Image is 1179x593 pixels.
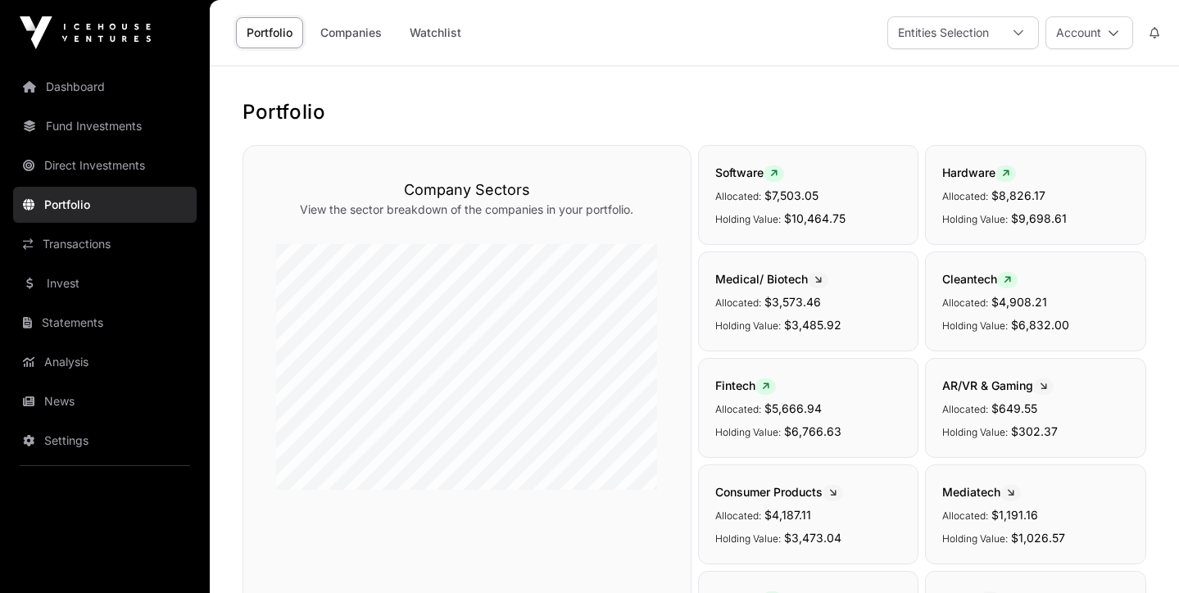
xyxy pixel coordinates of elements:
span: Allocated: [715,190,761,202]
span: Fintech [715,378,776,392]
span: $3,573.46 [764,295,821,309]
span: $3,485.92 [784,318,841,332]
span: Holding Value: [942,532,1008,545]
p: View the sector breakdown of the companies in your portfolio. [276,201,658,218]
span: Holding Value: [715,532,781,545]
a: Watchlist [399,17,472,48]
span: Mediatech [942,485,1021,499]
span: Consumer Products [715,485,843,499]
span: Allocated: [942,403,988,415]
a: Invest [13,265,197,301]
span: $9,698.61 [1011,211,1067,225]
span: Allocated: [715,403,761,415]
span: $4,908.21 [991,295,1047,309]
h1: Portfolio [243,99,1146,125]
a: Direct Investments [13,147,197,183]
span: $1,026.57 [1011,531,1065,545]
span: Allocated: [715,509,761,522]
span: Medical/ Biotech [715,272,828,286]
span: $3,473.04 [784,531,841,545]
span: Hardware [942,165,1016,179]
span: $8,826.17 [991,188,1045,202]
span: Holding Value: [715,319,781,332]
img: Icehouse Ventures Logo [20,16,151,49]
span: $4,187.11 [764,508,811,522]
span: $10,464.75 [784,211,846,225]
div: Entities Selection [888,17,999,48]
a: Settings [13,423,197,459]
span: $6,832.00 [1011,318,1069,332]
a: Dashboard [13,69,197,105]
span: Holding Value: [942,319,1008,332]
span: $649.55 [991,401,1037,415]
span: $5,666.94 [764,401,822,415]
a: Fund Investments [13,108,197,144]
iframe: Chat Widget [1097,514,1179,593]
a: News [13,383,197,419]
span: $1,191.16 [991,508,1038,522]
span: Allocated: [942,509,988,522]
span: $6,766.63 [784,424,841,438]
span: Allocated: [942,190,988,202]
span: Holding Value: [715,426,781,438]
a: Portfolio [13,187,197,223]
button: Account [1045,16,1133,49]
span: Holding Value: [942,213,1008,225]
span: AR/VR & Gaming [942,378,1054,392]
span: Cleantech [942,272,1018,286]
h3: Company Sectors [276,179,658,201]
span: $302.37 [1011,424,1058,438]
span: $7,503.05 [764,188,818,202]
span: Holding Value: [942,426,1008,438]
a: Transactions [13,226,197,262]
span: Software [715,165,784,179]
a: Analysis [13,344,197,380]
span: Allocated: [942,296,988,309]
span: Holding Value: [715,213,781,225]
a: Statements [13,305,197,341]
a: Companies [310,17,392,48]
span: Allocated: [715,296,761,309]
a: Portfolio [236,17,303,48]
